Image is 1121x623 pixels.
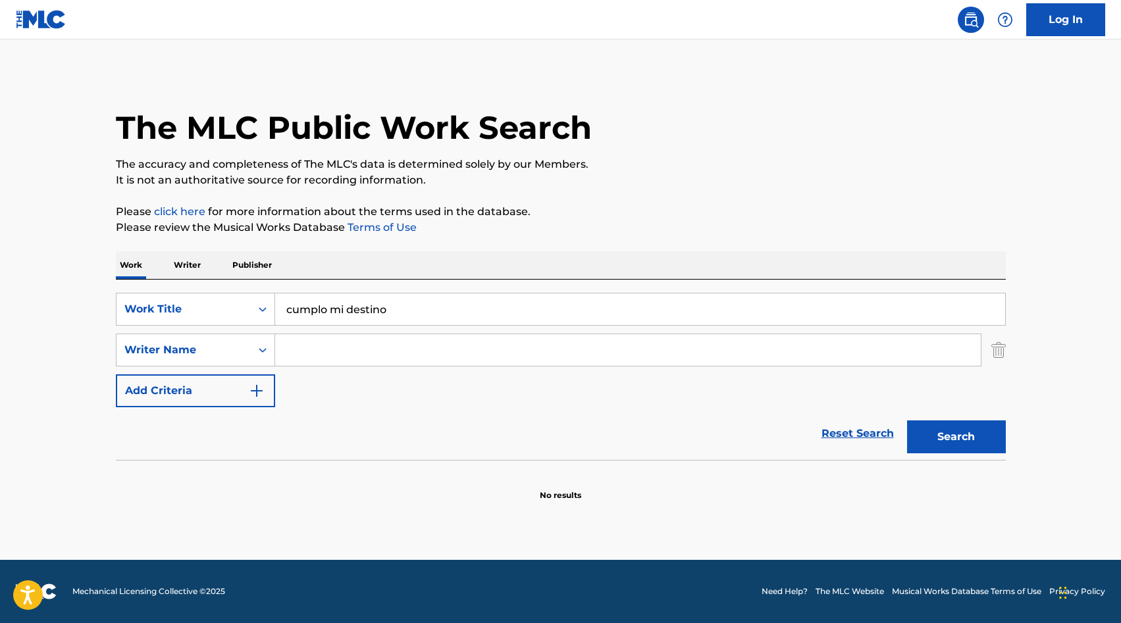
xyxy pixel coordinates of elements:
div: Widget de chat [1055,560,1121,623]
p: The accuracy and completeness of The MLC's data is determined solely by our Members. [116,157,1006,172]
a: Privacy Policy [1049,586,1105,597]
div: Help [992,7,1018,33]
a: Need Help? [762,586,808,597]
div: Arrastrar [1059,573,1067,612]
a: Terms of Use [345,221,417,234]
p: It is not an authoritative source for recording information. [116,172,1006,188]
a: Reset Search [815,419,900,448]
button: Search [907,420,1006,453]
img: 9d2ae6d4665cec9f34b9.svg [249,383,265,399]
p: Please review the Musical Works Database [116,220,1006,236]
a: The MLC Website [816,586,884,597]
p: Publisher [228,251,276,279]
div: Work Title [124,301,243,317]
img: search [963,12,979,28]
img: Delete Criterion [991,334,1006,366]
a: Musical Works Database Terms of Use [892,586,1041,597]
button: Add Criteria [116,374,275,407]
div: Writer Name [124,342,243,358]
img: logo [16,584,57,599]
form: Search Form [116,293,1006,460]
a: click here [154,205,205,218]
img: MLC Logo [16,10,66,29]
p: Please for more information about the terms used in the database. [116,204,1006,220]
span: Mechanical Licensing Collective © 2025 [72,586,225,597]
a: Public Search [958,7,984,33]
p: Work [116,251,146,279]
iframe: Chat Widget [1055,560,1121,623]
h1: The MLC Public Work Search [116,108,592,147]
a: Log In [1026,3,1105,36]
p: Writer [170,251,205,279]
img: help [997,12,1013,28]
p: No results [540,474,581,501]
